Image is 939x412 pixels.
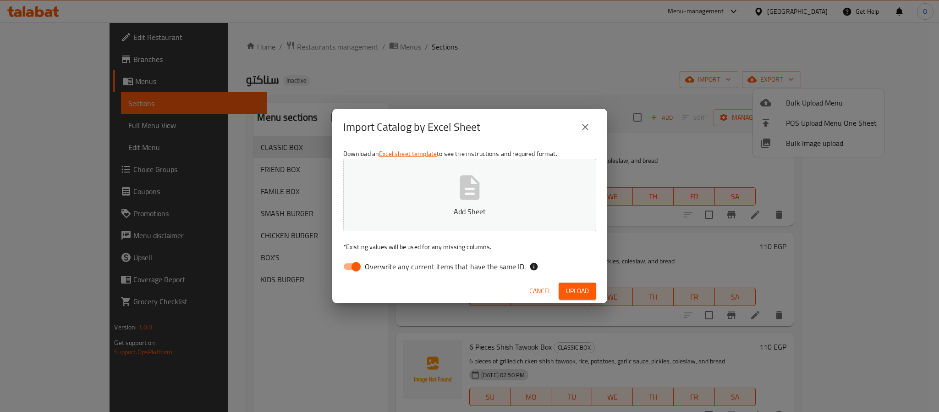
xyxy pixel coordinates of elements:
button: Upload [559,283,596,300]
span: Cancel [529,285,551,297]
h2: Import Catalog by Excel Sheet [343,120,480,134]
div: Download an to see the instructions and required format. [332,145,607,278]
span: Overwrite any current items that have the same ID. [365,261,526,272]
a: Excel sheet template [379,148,437,160]
span: Upload [566,285,589,297]
p: Existing values will be used for any missing columns. [343,242,596,251]
button: Add Sheet [343,159,596,231]
svg: If the overwrite option isn't selected, then the items that match an existing ID will be ignored ... [529,262,538,271]
button: Cancel [526,283,555,300]
p: Add Sheet [357,206,582,217]
button: close [574,116,596,138]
